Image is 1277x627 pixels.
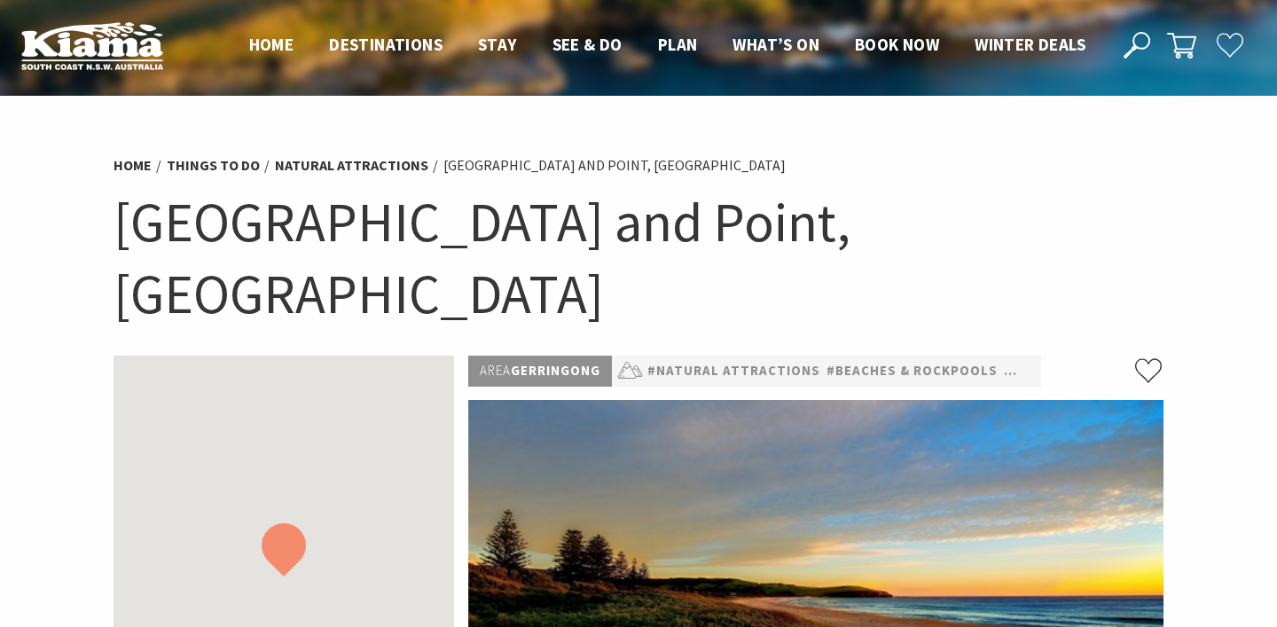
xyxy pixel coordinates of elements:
span: Area [480,362,511,379]
span: Book now [855,34,939,55]
a: #Beaches & Rockpools [827,360,998,382]
h1: [GEOGRAPHIC_DATA] and Point, [GEOGRAPHIC_DATA] [114,186,1163,329]
p: Gerringong [468,356,612,387]
a: Home [114,156,152,175]
span: Winter Deals [975,34,1085,55]
a: Things To Do [167,156,260,175]
span: Destinations [329,34,443,55]
span: What’s On [733,34,819,55]
span: Stay [478,34,517,55]
span: Plan [658,34,698,55]
img: Kiama Logo [21,21,163,70]
a: Natural Attractions [275,156,428,175]
nav: Main Menu [231,31,1103,60]
span: Home [249,34,294,55]
li: [GEOGRAPHIC_DATA] and Point, [GEOGRAPHIC_DATA] [443,154,786,177]
a: #Natural Attractions [647,360,820,382]
span: See & Do [552,34,623,55]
